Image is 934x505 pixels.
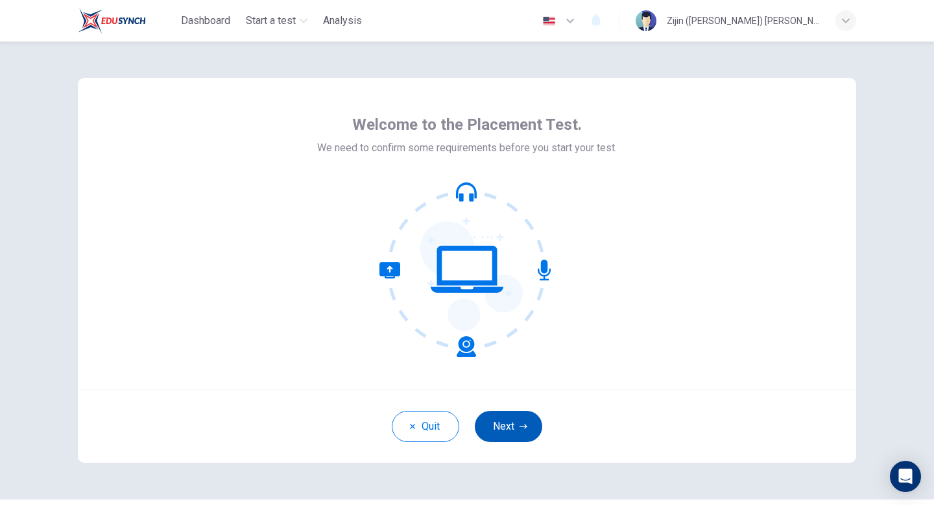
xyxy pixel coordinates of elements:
button: Analysis [318,9,367,32]
span: Dashboard [181,13,230,29]
span: Start a test [246,13,296,29]
button: Dashboard [176,9,235,32]
span: Welcome to the Placement Test. [352,114,582,135]
button: Quit [392,411,459,442]
img: EduSynch logo [78,8,146,34]
div: Zijin ([PERSON_NAME]) [PERSON_NAME] [667,13,820,29]
img: Profile picture [636,10,656,31]
img: en [541,16,557,26]
span: Analysis [323,13,362,29]
button: Next [475,411,542,442]
span: We need to confirm some requirements before you start your test. [317,140,617,156]
div: Open Intercom Messenger [890,461,921,492]
a: EduSynch logo [78,8,176,34]
button: Start a test [241,9,313,32]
